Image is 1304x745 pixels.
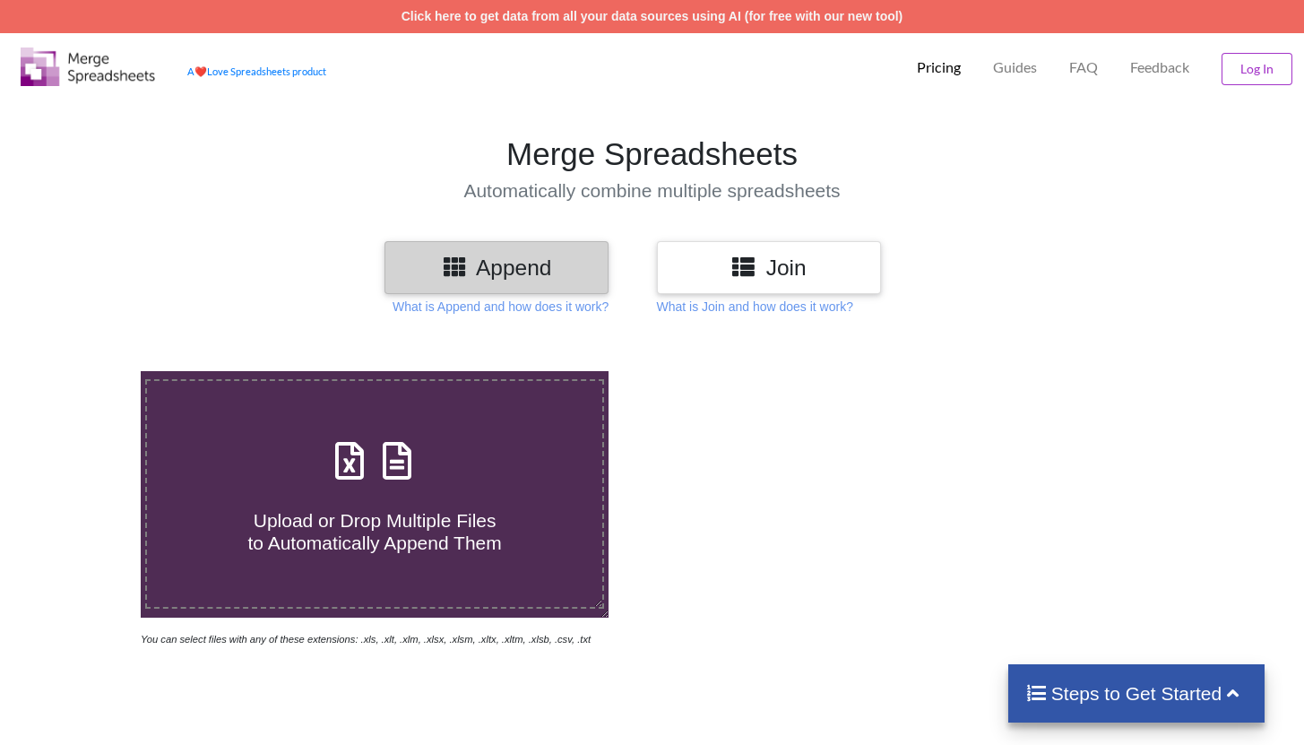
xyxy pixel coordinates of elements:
p: FAQ [1069,58,1098,77]
p: What is Append and how does it work? [393,298,609,316]
span: Feedback [1130,60,1189,74]
h3: Append [398,255,595,281]
img: Logo.png [21,48,155,86]
p: Guides [993,58,1037,77]
p: Pricing [917,58,961,77]
a: Click here to get data from all your data sources using AI (for free with our new tool) [402,9,903,23]
span: Upload or Drop Multiple Files to Automatically Append Them [247,510,501,553]
p: What is Join and how does it work? [657,298,853,316]
a: AheartLove Spreadsheets product [187,65,326,77]
h3: Join [670,255,868,281]
i: You can select files with any of these extensions: .xls, .xlt, .xlm, .xlsx, .xlsm, .xltx, .xltm, ... [141,634,591,645]
button: Log In [1222,53,1292,85]
h4: Steps to Get Started [1026,682,1248,705]
span: heart [194,65,207,77]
